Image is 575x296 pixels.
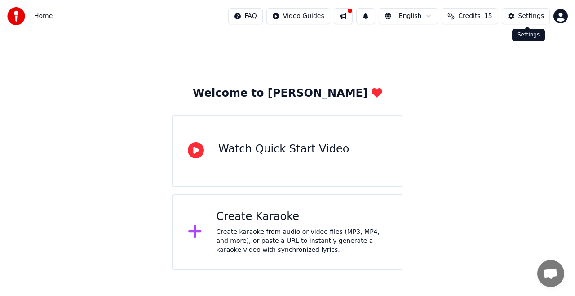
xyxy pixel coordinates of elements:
[7,7,25,25] img: youka
[458,12,480,21] span: Credits
[228,8,263,24] button: FAQ
[518,12,544,21] div: Settings
[484,12,492,21] span: 15
[193,86,382,101] div: Welcome to [PERSON_NAME]
[217,210,388,224] div: Create Karaoke
[34,12,53,21] span: Home
[512,29,545,41] div: Settings
[537,260,564,287] a: Відкритий чат
[217,228,388,255] div: Create karaoke from audio or video files (MP3, MP4, and more), or paste a URL to instantly genera...
[218,142,349,157] div: Watch Quick Start Video
[442,8,498,24] button: Credits15
[266,8,330,24] button: Video Guides
[502,8,550,24] button: Settings
[34,12,53,21] nav: breadcrumb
